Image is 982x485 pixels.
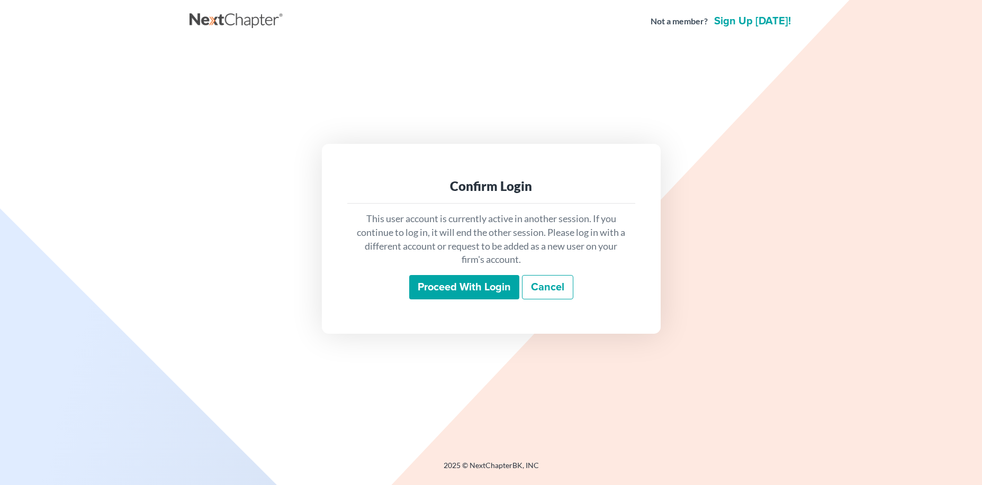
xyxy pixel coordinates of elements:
strong: Not a member? [651,15,708,28]
div: Confirm Login [356,178,627,195]
input: Proceed with login [409,275,519,299]
div: 2025 © NextChapterBK, INC [190,460,793,479]
a: Sign up [DATE]! [712,16,793,26]
p: This user account is currently active in another session. If you continue to log in, it will end ... [356,212,627,267]
a: Cancel [522,275,573,299]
